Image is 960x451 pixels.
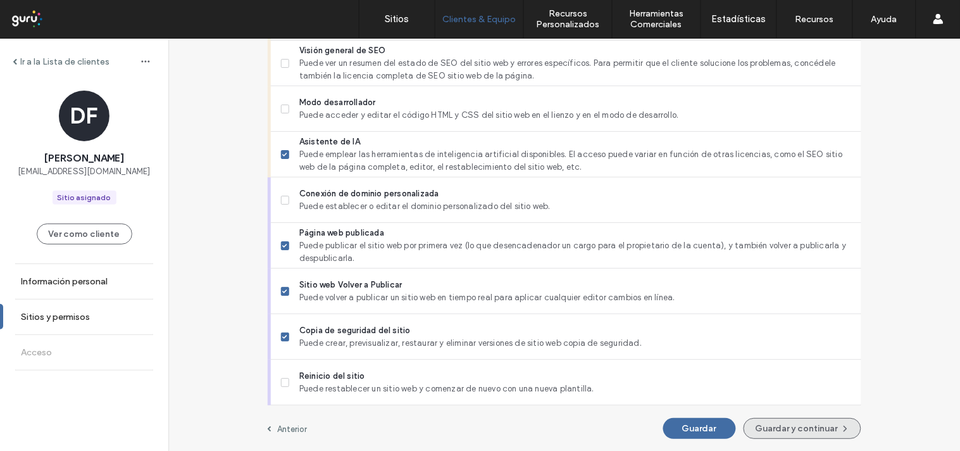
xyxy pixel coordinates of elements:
[21,312,90,322] label: Sitios y permisos
[299,324,851,337] span: Copia de seguridad del sitio
[299,279,851,291] span: Sitio web Volver a Publicar
[299,44,851,57] span: Visión general de SEO
[27,9,62,20] span: Ayuda
[268,424,308,434] a: Anterior
[871,14,897,25] label: Ayuda
[278,424,308,434] label: Anterior
[299,57,851,82] span: Puede ver un resumen del estado de SEO del sitio web y errores específicos. Para permitir que el ...
[299,96,851,109] span: Modo desarrollador
[21,276,108,287] label: Información personal
[299,337,851,350] span: Puede crear, previsualizar, restaurar y eliminar versiones de sitio web copia de seguridad.
[385,13,409,25] label: Sitios
[299,291,851,304] span: Puede volver a publicar un sitio web en tiempo real para aplicar cualquier editor cambios en línea.
[44,151,124,165] span: [PERSON_NAME]
[443,14,516,25] label: Clientes & Equipo
[299,148,851,174] span: Puede emplear las herramientas de inteligencia artificial disponibles. El acceso puede variar en ...
[21,347,52,358] label: Acceso
[299,370,851,383] span: Reinicio del sitio
[299,136,851,148] span: Asistente de IA
[299,187,851,200] span: Conexión de dominio personalizada
[299,227,851,239] span: Página web publicada
[299,383,851,395] span: Puede restablecer un sitio web y comenzar de nuevo con una nueva plantilla.
[613,8,701,30] label: Herramientas Comerciales
[58,192,111,203] div: Sitio asignado
[18,165,151,178] span: [EMAIL_ADDRESS][DOMAIN_NAME]
[712,13,766,25] label: Estadísticas
[299,109,851,122] span: Puede acceder y editar el código HTML y CSS del sitio web en el lienzo y en el modo de desarrollo.
[20,56,109,67] label: Ir a la Lista de clientes
[663,418,736,439] button: Guardar
[59,91,109,141] div: DF
[744,418,861,439] button: Guardar y continuar
[299,200,851,213] span: Puede establecer o editar el dominio personalizado del sitio web.
[795,14,834,25] label: Recursos
[524,8,612,30] label: Recursos Personalizados
[299,239,851,265] span: Puede publicar el sitio web por primera vez (lo que desencadenador un cargo para el propietario d...
[37,224,132,245] button: Ver como cliente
